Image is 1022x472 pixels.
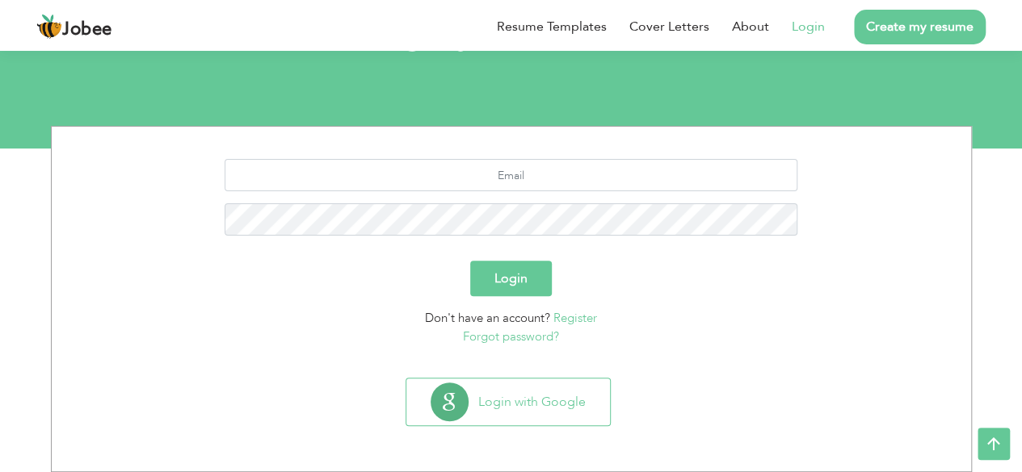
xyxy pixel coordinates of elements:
[406,378,610,425] button: Login with Google
[463,328,559,345] a: Forgot password?
[225,159,797,191] input: Email
[470,261,552,296] button: Login
[36,14,112,40] a: Jobee
[553,310,597,326] a: Register
[425,310,550,326] span: Don't have an account?
[854,10,986,44] a: Create my resume
[36,14,62,40] img: jobee.io
[792,17,825,36] a: Login
[629,17,709,36] a: Cover Letters
[62,21,112,39] span: Jobee
[75,13,948,55] h1: Login your account.
[497,17,607,36] a: Resume Templates
[732,17,769,36] a: About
